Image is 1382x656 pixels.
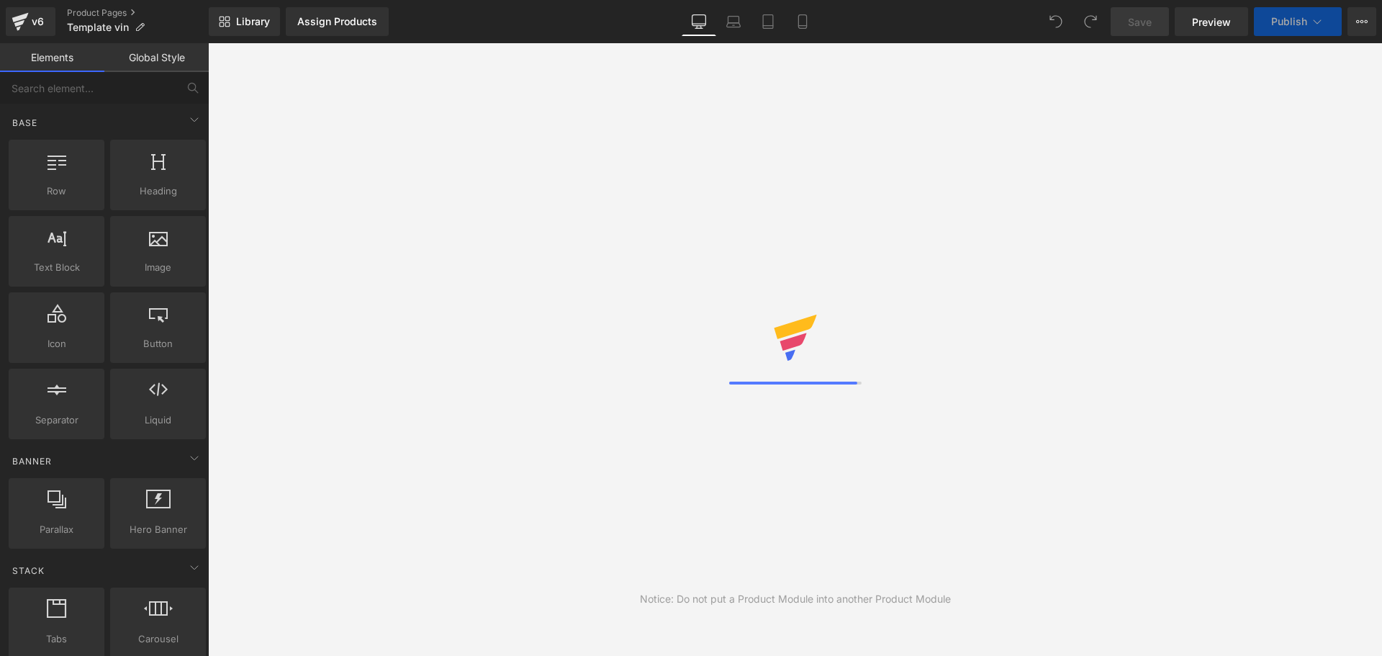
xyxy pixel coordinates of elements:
a: v6 [6,7,55,36]
button: Redo [1076,7,1105,36]
div: Assign Products [297,16,377,27]
div: v6 [29,12,47,31]
span: Button [114,336,202,351]
span: Banner [11,454,53,468]
span: Template vin [67,22,129,33]
a: New Library [209,7,280,36]
span: Row [13,184,100,199]
a: Desktop [682,7,716,36]
span: Separator [13,413,100,428]
button: More [1347,7,1376,36]
span: Library [236,15,270,28]
span: Image [114,260,202,275]
a: Product Pages [67,7,209,19]
a: Mobile [785,7,820,36]
button: Undo [1042,7,1070,36]
span: Text Block [13,260,100,275]
a: Global Style [104,43,209,72]
span: Publish [1271,16,1307,27]
span: Tabs [13,632,100,647]
span: Save [1128,14,1152,30]
span: Carousel [114,632,202,647]
div: Notice: Do not put a Product Module into another Product Module [640,591,951,607]
span: Base [11,116,39,130]
span: Preview [1192,14,1231,30]
a: Laptop [716,7,751,36]
span: Icon [13,336,100,351]
span: Heading [114,184,202,199]
a: Preview [1175,7,1248,36]
span: Hero Banner [114,522,202,537]
span: Stack [11,564,46,578]
button: Publish [1254,7,1342,36]
a: Tablet [751,7,785,36]
span: Liquid [114,413,202,428]
span: Parallax [13,522,100,537]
